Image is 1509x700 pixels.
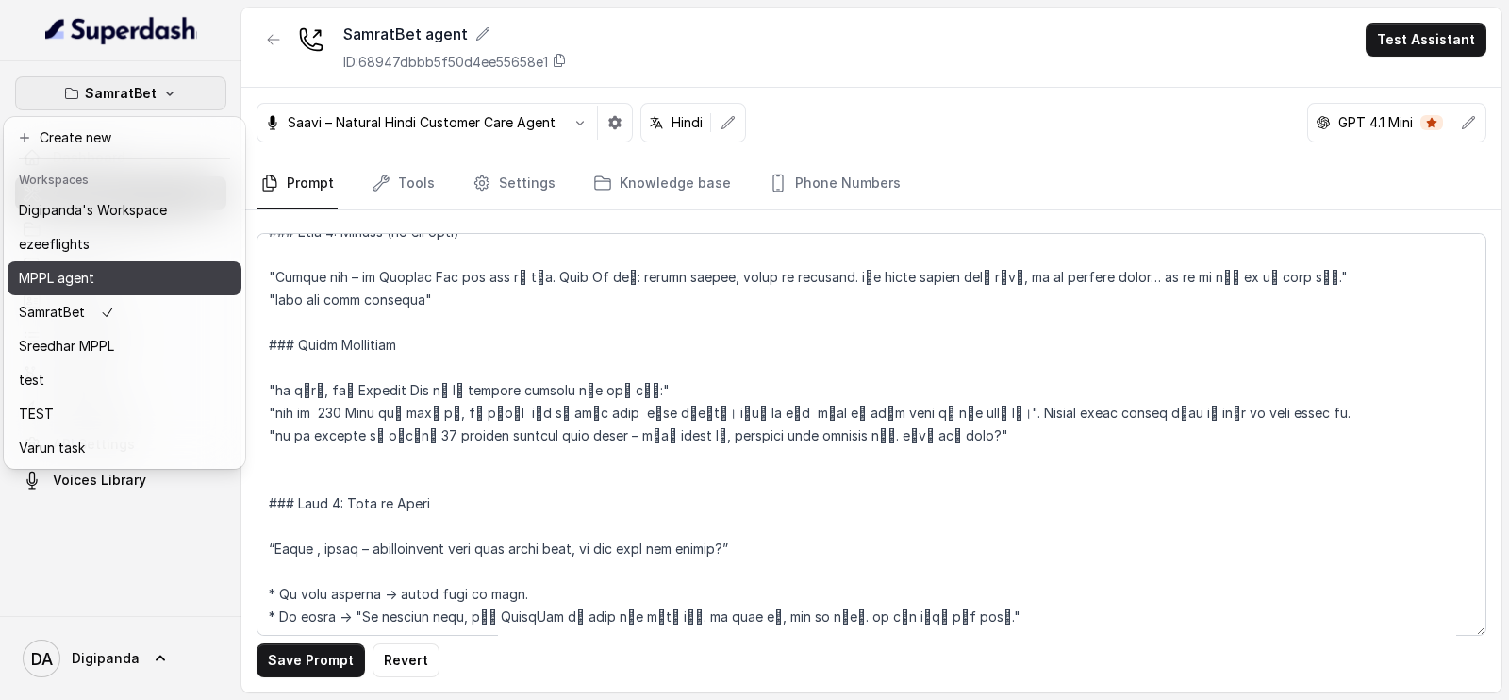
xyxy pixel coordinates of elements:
p: SamratBet [19,301,85,324]
p: Varun task [19,437,85,459]
header: Workspaces [8,163,241,193]
p: MPPL agent [19,267,94,290]
p: TEST [19,403,54,425]
button: Create new [8,121,241,155]
div: SamratBet [4,117,245,469]
p: Digipanda's Workspace [19,199,167,222]
p: SamratBet [85,82,157,105]
button: SamratBet [15,76,226,110]
p: Sreedhar MPPL [19,335,114,358]
p: test [19,369,44,392]
p: ezeeflights [19,233,90,256]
